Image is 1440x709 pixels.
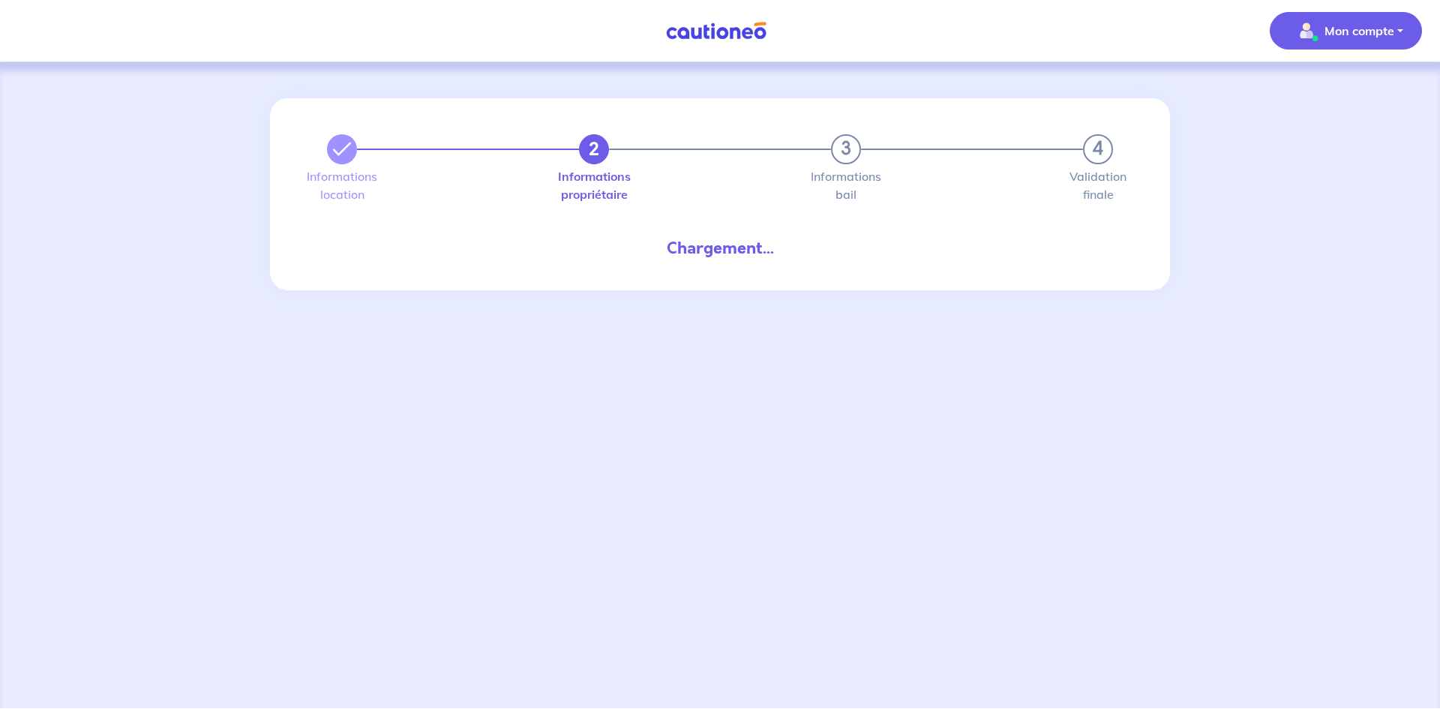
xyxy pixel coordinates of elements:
button: illu_account_valid_menu.svgMon compte [1270,12,1422,50]
p: Mon compte [1324,22,1394,40]
label: Informations location [327,170,357,200]
div: Chargement... [315,236,1125,260]
label: Informations propriétaire [579,170,609,200]
label: Validation finale [1083,170,1113,200]
button: 2 [579,134,609,164]
label: Informations bail [831,170,861,200]
img: illu_account_valid_menu.svg [1294,19,1318,43]
img: Cautioneo [660,22,772,41]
